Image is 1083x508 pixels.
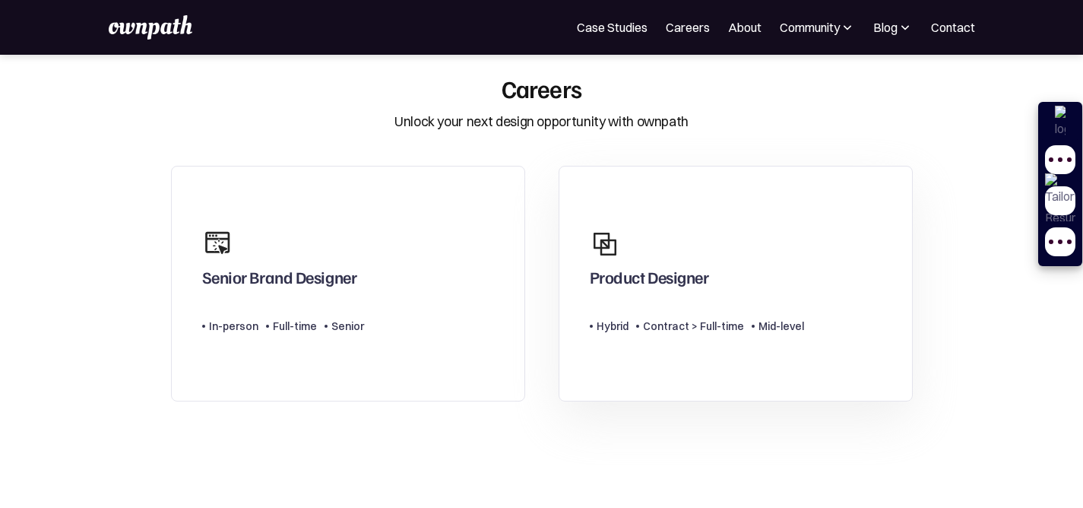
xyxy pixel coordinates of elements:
[209,317,258,335] div: In-person
[666,18,710,37] a: Careers
[597,317,629,335] div: Hybrid
[273,317,317,335] div: Full-time
[873,18,913,37] div: Blog
[780,18,855,37] div: Community
[643,317,744,335] div: Contract > Full-time
[577,18,648,37] a: Case Studies
[331,317,364,335] div: Senior
[931,18,975,37] a: Contact
[728,18,762,37] a: About
[780,18,840,37] div: Community
[758,317,804,335] div: Mid-level
[559,166,913,402] a: Product DesignerHybridContract > Full-timeMid-level
[502,74,582,103] div: Careers
[171,166,525,402] a: Senior Brand DesignerIn-personFull-timeSenior
[873,18,898,37] div: Blog
[202,267,357,294] div: Senior Brand Designer
[394,112,689,132] div: Unlock your next design opportunity with ownpath
[590,267,709,294] div: Product Designer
